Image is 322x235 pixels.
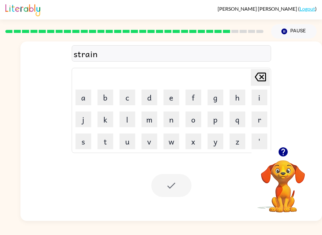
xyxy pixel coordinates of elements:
[164,134,179,149] button: w
[142,112,157,127] button: m
[186,134,201,149] button: x
[300,6,315,12] a: Logout
[164,90,179,105] button: e
[75,112,91,127] button: j
[218,6,298,12] span: [PERSON_NAME] [PERSON_NAME]
[230,134,245,149] button: z
[75,134,91,149] button: s
[142,90,157,105] button: d
[97,134,113,149] button: t
[164,112,179,127] button: n
[97,90,113,105] button: b
[119,90,135,105] button: c
[252,90,267,105] button: i
[75,90,91,105] button: a
[97,112,113,127] button: k
[208,112,223,127] button: p
[252,134,267,149] button: '
[119,134,135,149] button: u
[5,3,40,16] img: Literably
[230,90,245,105] button: h
[252,112,267,127] button: r
[218,6,317,12] div: ( )
[252,150,314,213] video: Your browser must support playing .mp4 files to use Literably. Please try using another browser.
[230,112,245,127] button: q
[208,90,223,105] button: g
[119,112,135,127] button: l
[74,47,269,60] div: strain
[208,134,223,149] button: y
[186,112,201,127] button: o
[186,90,201,105] button: f
[142,134,157,149] button: v
[271,24,317,39] button: Pause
